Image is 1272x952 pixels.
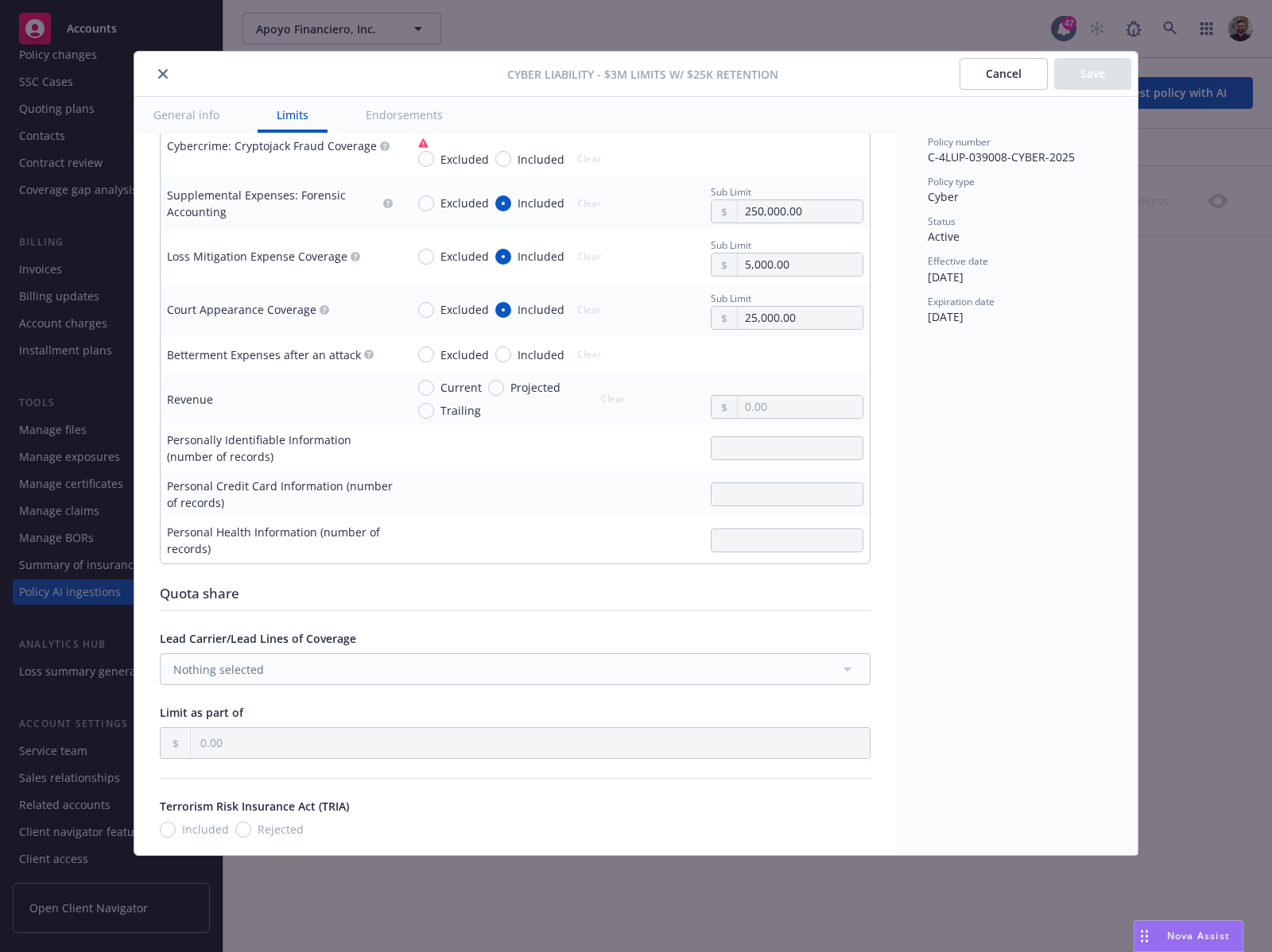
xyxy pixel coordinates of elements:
input: 0.00 [738,396,863,418]
input: Rejected [235,822,251,838]
div: Personally Identifiable Information (number of records) [167,431,393,465]
input: Included [495,195,511,211]
span: Active [928,229,960,244]
input: Projected [488,380,504,396]
span: Excluded [440,151,489,168]
input: Included [495,249,511,265]
div: Personal Credit Card Information (number of records) [167,478,393,511]
span: Included [518,346,564,363]
span: Sub Limit [711,292,751,305]
span: C-4LUP-039008-CYBER-2025 [928,149,1075,164]
div: Personal Health Information (number of records) [167,524,393,557]
input: 0.00 [738,200,863,223]
button: Nova Assist [1134,920,1243,952]
input: Excluded [418,302,434,318]
div: Drag to move [1134,921,1154,951]
button: Cancel [960,58,1048,90]
span: Effective date [928,254,988,268]
div: Loss Mitigation Expense Coverage [167,248,347,265]
span: [DATE] [928,269,964,284]
span: Current [440,379,482,396]
input: 0.00 [191,728,870,758]
div: Court Appearance Coverage [167,301,316,318]
input: Current [418,380,434,396]
span: Excluded [440,346,489,363]
span: Rejected [258,821,304,838]
span: Policy number [928,135,991,149]
span: Terrorism Risk Insurance Act (TRIA) [160,799,349,814]
span: Included [518,248,564,265]
span: Limit as part of [160,705,243,720]
button: Endorsements [347,97,462,133]
span: Status [928,215,956,228]
input: Included [160,822,176,838]
span: Trailing [440,402,481,419]
span: Sub Limit [711,185,751,199]
span: Expiration date [928,295,995,308]
span: Policy type [928,175,975,188]
input: Excluded [418,346,434,362]
span: Lead Carrier/Lead Lines of Coverage [160,631,356,646]
input: Included [495,302,511,318]
span: Excluded [440,195,489,211]
input: Included [495,346,511,362]
button: Nothing selected [160,653,871,685]
span: Included [518,301,564,318]
button: General info [134,97,238,133]
div: Quota share [160,583,871,604]
div: Supplemental Expenses: Forensic Accounting [167,187,380,220]
span: [DATE] [928,309,964,324]
span: Included [518,151,564,168]
span: Sub Limit [711,238,751,252]
span: Excluded [440,248,489,265]
button: Limits [258,97,328,133]
span: Excluded [440,301,489,318]
span: Cyber [928,189,959,204]
span: Cyber Liability - $3M Limits w/ $25K Retention [507,66,778,83]
input: Excluded [418,195,434,211]
button: close [153,64,173,83]
div: Cybercrime: Cryptojack Fraud Coverage [167,137,377,154]
input: Excluded [418,249,434,265]
input: Included [495,151,511,167]
span: Included [518,195,564,211]
span: Included [182,821,229,838]
span: Nova Assist [1167,929,1230,942]
span: Projected [510,379,560,396]
span: Nothing selected [173,661,264,678]
input: Excluded [418,151,434,167]
div: Betterment Expenses after an attack [167,346,361,363]
input: 0.00 [738,307,863,329]
input: Trailing [418,403,434,419]
input: 0.00 [738,253,863,276]
div: Revenue [167,391,213,408]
